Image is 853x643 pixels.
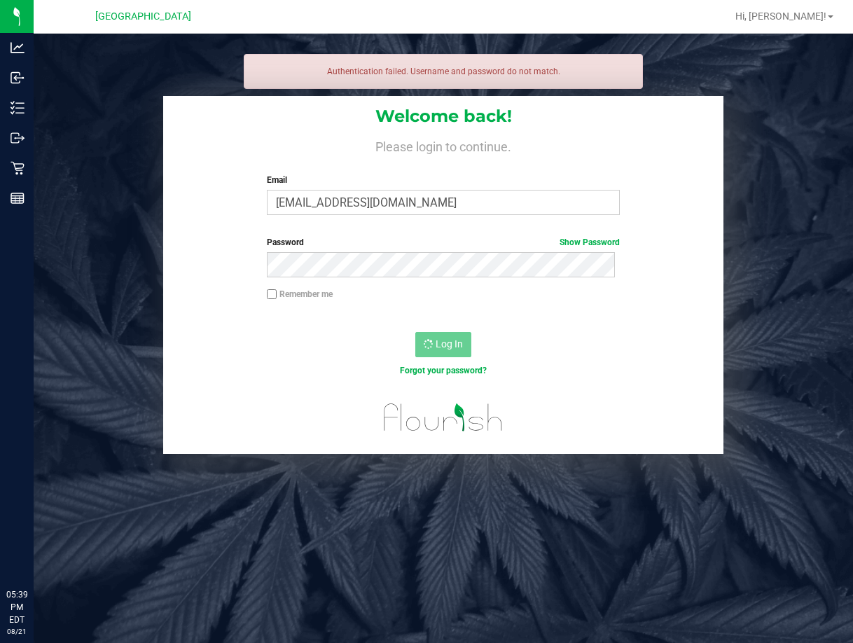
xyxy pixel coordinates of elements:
h4: Please login to continue. [163,137,723,154]
span: Log In [436,338,463,350]
input: Remember me [267,289,277,299]
span: Hi, [PERSON_NAME]! [735,11,826,22]
inline-svg: Outbound [11,131,25,145]
button: Log In [415,332,471,357]
p: 08/21 [6,626,27,637]
inline-svg: Retail [11,161,25,175]
inline-svg: Reports [11,191,25,205]
label: Email [267,174,619,186]
a: Forgot your password? [400,366,487,375]
inline-svg: Inbound [11,71,25,85]
span: [GEOGRAPHIC_DATA] [95,11,191,22]
inline-svg: Inventory [11,101,25,115]
label: Remember me [267,288,333,300]
img: flourish_logo.svg [373,392,513,443]
div: Authentication failed. Username and password do not match. [244,54,643,89]
h1: Welcome back! [163,107,723,125]
a: Show Password [560,237,620,247]
p: 05:39 PM EDT [6,588,27,626]
inline-svg: Analytics [11,41,25,55]
span: Password [267,237,304,247]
